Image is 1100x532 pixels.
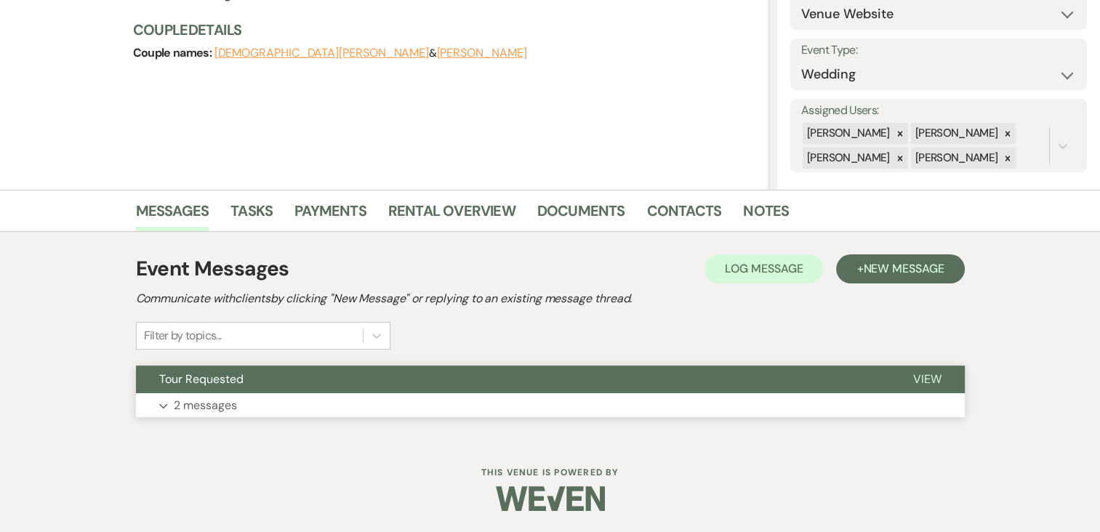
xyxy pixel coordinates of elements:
h3: Couple Details [133,20,756,40]
h2: Communicate with clients by clicking "New Message" or replying to an existing message thread. [136,290,965,307]
button: Log Message [704,254,823,283]
button: [DEMOGRAPHIC_DATA][PERSON_NAME] [214,47,430,59]
button: 2 messages [136,393,965,418]
a: Messages [136,199,209,231]
h1: Event Messages [136,254,289,284]
div: Filter by topics... [144,327,222,344]
a: Documents [537,199,625,231]
a: Tasks [230,199,273,231]
span: Couple names: [133,45,214,60]
div: [PERSON_NAME] [803,123,892,144]
span: & [214,46,527,60]
button: [PERSON_NAME] [436,47,526,59]
button: Tour Requested [136,366,890,393]
span: Log Message [725,261,803,276]
a: Notes [743,199,789,231]
span: Tour Requested [159,371,244,387]
div: [PERSON_NAME] [911,148,1000,169]
span: New Message [863,261,944,276]
button: View [890,366,965,393]
label: Event Type: [801,40,1076,61]
label: Assigned Users: [801,100,1076,121]
p: 2 messages [174,396,237,415]
img: Weven Logo [496,473,605,524]
button: +New Message [836,254,964,283]
a: Rental Overview [388,199,515,231]
div: [PERSON_NAME] [803,148,892,169]
a: Payments [294,199,366,231]
a: Contacts [647,199,722,231]
div: [PERSON_NAME] [911,123,1000,144]
span: View [913,371,942,387]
